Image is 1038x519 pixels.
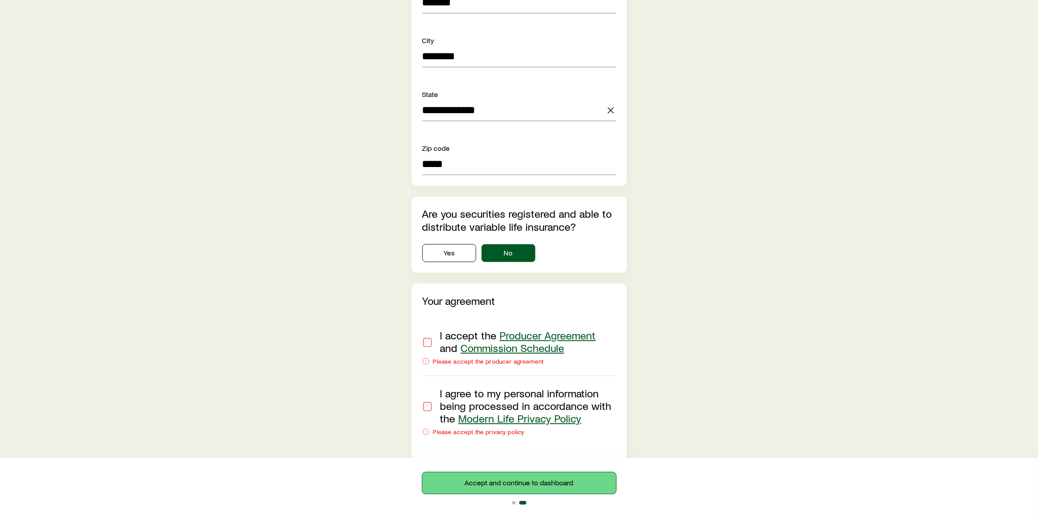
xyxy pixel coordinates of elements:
a: Producer Agreement [499,329,596,342]
div: Please accept the producer agreement [422,358,616,365]
a: Commission Schedule [460,341,564,354]
div: Please accept the privacy policy [422,428,616,435]
div: State [422,89,616,100]
label: Your agreement [422,294,495,307]
a: Modern Life Privacy Policy [458,412,581,425]
label: Are you securities registered and able to distribute variable life insurance? [422,207,612,233]
div: securitiesRegistrationInfo.isSecuritiesRegistered [422,244,616,262]
div: Zip code [422,143,616,154]
button: No [482,244,535,262]
span: I agree to my personal information being processed in accordance with the [440,387,611,425]
input: I accept the Producer Agreement and Commission Schedule [423,338,432,347]
button: Accept and continue to dashboard [422,472,616,494]
input: I agree to my personal information being processed in accordance with the Modern Life Privacy Policy [423,402,432,411]
div: City [422,35,616,46]
button: Yes [422,244,476,262]
span: I accept the and [440,329,596,354]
